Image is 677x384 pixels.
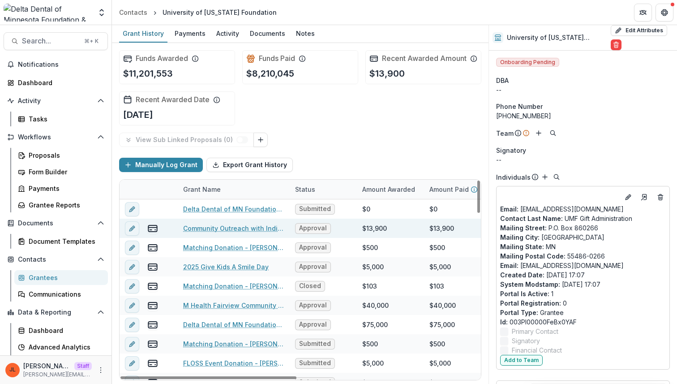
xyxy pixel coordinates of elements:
[540,172,550,182] button: Add
[14,181,108,196] a: Payments
[163,8,277,17] div: University of [US_STATE] Foundation
[14,323,108,338] a: Dashboard
[4,216,108,230] button: Open Documents
[4,57,108,72] button: Notifications
[611,39,621,50] button: Delete
[82,36,100,46] div: ⌘ + K
[299,224,327,232] span: Approval
[637,190,651,204] a: Go to contact
[4,94,108,108] button: Open Activity
[500,318,508,326] span: Id :
[147,281,158,292] button: view-payments
[500,289,666,298] p: 1
[125,279,139,293] button: edit
[548,128,558,138] button: Search
[357,180,424,199] div: Amount Awarded
[500,251,666,261] p: 55486-0266
[512,345,562,355] span: Financial Contact
[500,233,666,242] p: [GEOGRAPHIC_DATA]
[299,302,327,309] span: Approval
[292,27,318,40] div: Notes
[362,301,389,310] div: $40,000
[14,112,108,126] a: Tasks
[551,172,562,182] button: Search
[655,192,666,203] button: Deletes
[206,158,293,172] button: Export Grant History
[125,356,139,371] button: edit
[623,192,634,203] button: Edit
[500,223,666,233] p: P.O. Box 860266
[18,134,94,141] span: Workflows
[429,281,444,291] div: $103
[429,185,469,194] p: Amount Paid
[299,205,331,213] span: Submitted
[14,340,108,354] a: Advanced Analytics
[125,318,139,332] button: edit
[213,25,243,43] a: Activity
[4,32,108,50] button: Search...
[246,25,289,43] a: Documents
[500,224,547,232] span: Mailing Street :
[4,130,108,144] button: Open Workflows
[123,67,173,80] p: $11,201,553
[429,243,445,252] div: $500
[147,242,158,253] button: view-payments
[500,262,518,269] span: Email :
[500,298,666,308] p: 0
[290,180,357,199] div: Status
[500,271,544,279] span: Created Date :
[500,308,666,317] p: Grantee
[95,4,108,22] button: Open entity switcher
[496,102,543,111] span: Phone Number
[147,319,158,330] button: view-payments
[116,6,151,19] a: Contacts
[500,214,666,223] p: UMF Gift Administration
[512,336,540,345] span: Signatory
[18,309,94,316] span: Data & Reporting
[213,27,243,40] div: Activity
[74,362,92,370] p: Staff
[429,339,445,349] div: $500
[178,185,226,194] div: Grant Name
[496,146,526,155] span: Signatory
[634,4,652,22] button: Partners
[136,54,188,63] h2: Funds Awarded
[95,365,106,375] button: More
[14,287,108,302] a: Communications
[18,78,101,87] div: Dashboard
[4,252,108,267] button: Open Contacts
[429,224,454,233] div: $13,900
[183,358,284,368] a: FLOSS Event Donation - [PERSON_NAME] Center for Research in Girls & Women in Sports Operations Fu...
[429,301,456,310] div: $40,000
[424,180,491,199] div: Amount Paid
[29,151,101,160] div: Proposals
[147,262,158,272] button: view-payments
[496,85,670,95] div: --
[147,300,158,311] button: view-payments
[362,262,384,272] div: $5,000
[14,148,108,163] a: Proposals
[23,361,71,371] p: [PERSON_NAME]
[29,184,101,193] div: Payments
[299,321,327,328] span: Approval
[429,204,437,214] div: $0
[171,25,209,43] a: Payments
[178,180,290,199] div: Grant Name
[183,281,284,291] a: Matching Donation - [PERSON_NAME]
[496,173,531,182] p: Individuals
[183,262,269,272] a: 2025 Give Kids A Smile Day
[290,185,321,194] div: Status
[183,339,284,349] a: Matching Donation - [PERSON_NAME]
[9,367,16,373] div: Jeanne Locker
[14,234,108,249] a: Document Templates
[362,320,388,329] div: $75,000
[253,133,268,147] button: Link Grants
[429,262,451,272] div: $5,000
[14,270,108,285] a: Grantees
[292,25,318,43] a: Notes
[147,358,158,369] button: view-payments
[299,263,327,271] span: Approval
[500,205,518,213] span: Email:
[29,289,101,299] div: Communications
[382,54,467,63] h2: Recent Awarded Amount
